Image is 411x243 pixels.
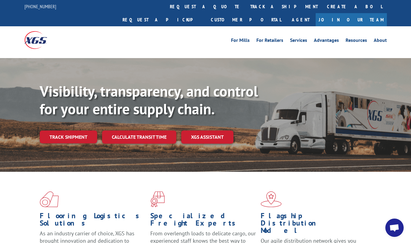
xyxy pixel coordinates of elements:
[206,13,286,26] a: Customer Portal
[346,38,367,45] a: Resources
[181,131,233,144] a: XGS ASSISTANT
[40,131,97,143] a: Track shipment
[102,131,176,144] a: Calculate transit time
[374,38,387,45] a: About
[24,3,56,9] a: [PHONE_NUMBER]
[150,212,256,230] h1: Specialized Freight Experts
[261,191,282,207] img: xgs-icon-flagship-distribution-model-red
[118,13,206,26] a: Request a pickup
[231,38,250,45] a: For Mills
[40,191,59,207] img: xgs-icon-total-supply-chain-intelligence-red
[40,82,258,118] b: Visibility, transparency, and control for your entire supply chain.
[286,13,316,26] a: Agent
[150,191,165,207] img: xgs-icon-focused-on-flooring-red
[40,212,146,230] h1: Flooring Logistics Solutions
[256,38,283,45] a: For Retailers
[314,38,339,45] a: Advantages
[316,13,387,26] a: Join Our Team
[290,38,307,45] a: Services
[261,212,367,237] h1: Flagship Distribution Model
[385,219,404,237] div: Open chat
